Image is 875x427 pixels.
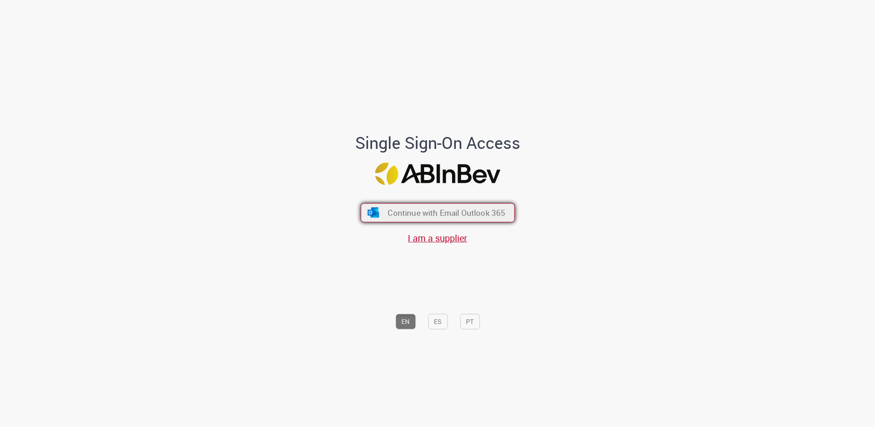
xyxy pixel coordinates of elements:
[375,163,500,185] img: Logo ABInBev
[361,203,515,222] button: ícone Azure/Microsoft 360 Continue with Email Outlook 365
[395,314,416,329] button: EN
[367,208,380,218] img: ícone Azure/Microsoft 360
[311,134,565,152] h1: Single Sign-On Access
[388,208,505,218] span: Continue with Email Outlook 365
[428,314,448,329] button: ES
[408,232,467,244] a: I am a supplier
[460,314,480,329] button: PT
